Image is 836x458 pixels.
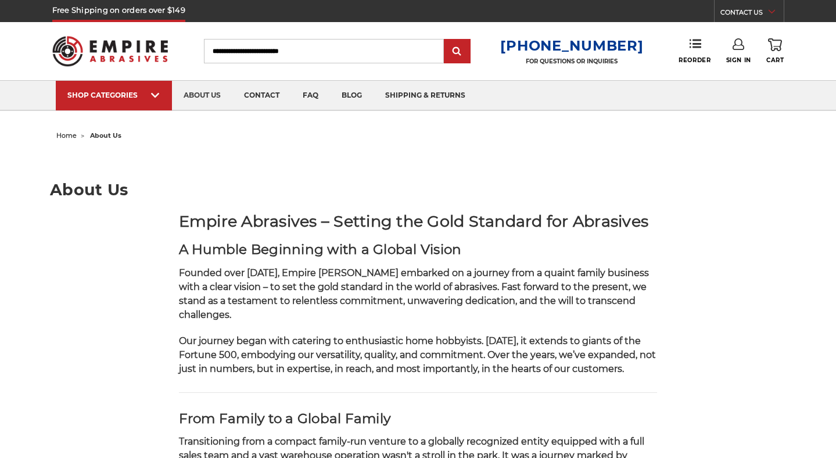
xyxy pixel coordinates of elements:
[500,58,643,65] p: FOR QUESTIONS OR INQUIRIES
[56,131,77,139] a: home
[679,56,711,64] span: Reorder
[291,81,330,110] a: faq
[720,6,784,22] a: CONTACT US
[90,131,121,139] span: about us
[766,38,784,64] a: Cart
[50,182,786,198] h1: About Us
[374,81,477,110] a: shipping & returns
[179,335,656,374] span: Our journey began with catering to enthusiastic home hobbyists. [DATE], it extends to giants of t...
[179,241,462,257] strong: A Humble Beginning with a Global Vision
[172,81,232,110] a: about us
[52,28,168,74] img: Empire Abrasives
[446,40,469,63] input: Submit
[726,56,751,64] span: Sign In
[232,81,291,110] a: contact
[766,56,784,64] span: Cart
[679,38,711,63] a: Reorder
[67,91,160,99] div: SHOP CATEGORIES
[500,37,643,54] a: [PHONE_NUMBER]
[179,410,391,427] strong: From Family to a Global Family
[330,81,374,110] a: blog
[179,267,649,320] span: Founded over [DATE], Empire [PERSON_NAME] embarked on a journey from a quaint family business wit...
[179,212,649,231] strong: Empire Abrasives – Setting the Gold Standard for Abrasives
